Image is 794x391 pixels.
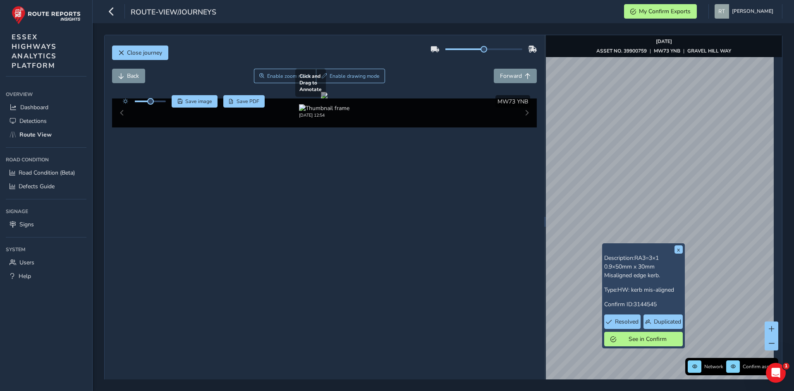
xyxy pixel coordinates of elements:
strong: GRAVEL HILL WAY [687,48,731,54]
span: Route View [19,131,52,139]
strong: ASSET NO. 39900759 [596,48,647,54]
button: My Confirm Exports [624,4,697,19]
button: Close journey [112,46,168,60]
span: ESSEX HIGHWAYS ANALYTICS PLATFORM [12,32,57,70]
button: x [674,245,683,254]
span: Enable zoom mode [267,73,311,79]
a: Defects Guide [6,180,86,193]
p: Confirm ID: [604,300,683,309]
span: Confirm assets [743,363,776,370]
button: Draw [316,69,385,83]
span: Save PDF [237,98,259,105]
img: rr logo [12,6,81,24]
button: Duplicated [643,314,682,329]
span: Enable drawing mode [330,73,380,79]
span: HW: kerb mis-aligned [617,286,674,294]
button: Resolved [604,314,641,329]
a: Signs [6,218,86,231]
span: Save image [185,98,212,105]
a: Route View [6,128,86,142]
div: Signage [6,205,86,218]
div: System [6,243,86,256]
span: Road Condition (Beta) [19,169,75,177]
button: Zoom [254,69,316,83]
a: Dashboard [6,101,86,114]
button: Back [112,69,145,83]
span: 1 [783,363,789,369]
strong: [DATE] [656,38,672,45]
div: Road Condition [6,154,86,166]
span: Duplicated [654,318,681,326]
span: Back [127,72,139,80]
span: 3144545 [634,300,657,308]
div: Overview [6,88,86,101]
span: My Confirm Exports [639,7,691,15]
p: Description: [604,254,683,280]
strong: MW73 YNB [654,48,680,54]
span: Detections [19,117,47,125]
iframe: Intercom live chat [766,363,786,383]
div: [DATE] 12:54 [299,112,349,118]
span: Help [19,272,31,280]
span: Signs [19,221,34,228]
img: Thumbnail frame [299,104,349,112]
span: Resolved [615,318,639,326]
span: Dashboard [20,103,48,111]
span: route-view/journeys [131,7,216,19]
img: diamond-layout [715,4,729,19]
button: See in Confirm [604,332,683,346]
a: Users [6,256,86,269]
p: Type: [604,285,683,294]
button: PDF [223,95,265,108]
span: Close journey [127,49,162,57]
span: RA3=3×1 0.9×50mm x 30mm Misaligned edge kerb. [604,254,660,279]
a: Road Condition (Beta) [6,166,86,180]
button: Forward [494,69,537,83]
span: Network [704,363,723,370]
a: Detections [6,114,86,128]
span: Forward [500,72,522,80]
button: [PERSON_NAME] [715,4,776,19]
button: Save [172,95,218,108]
span: See in Confirm [619,335,677,343]
span: Defects Guide [19,182,55,190]
div: | | [596,48,731,54]
span: Users [19,259,34,266]
span: [PERSON_NAME] [732,4,773,19]
a: Help [6,269,86,283]
span: MW73 YNB [497,98,528,106]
